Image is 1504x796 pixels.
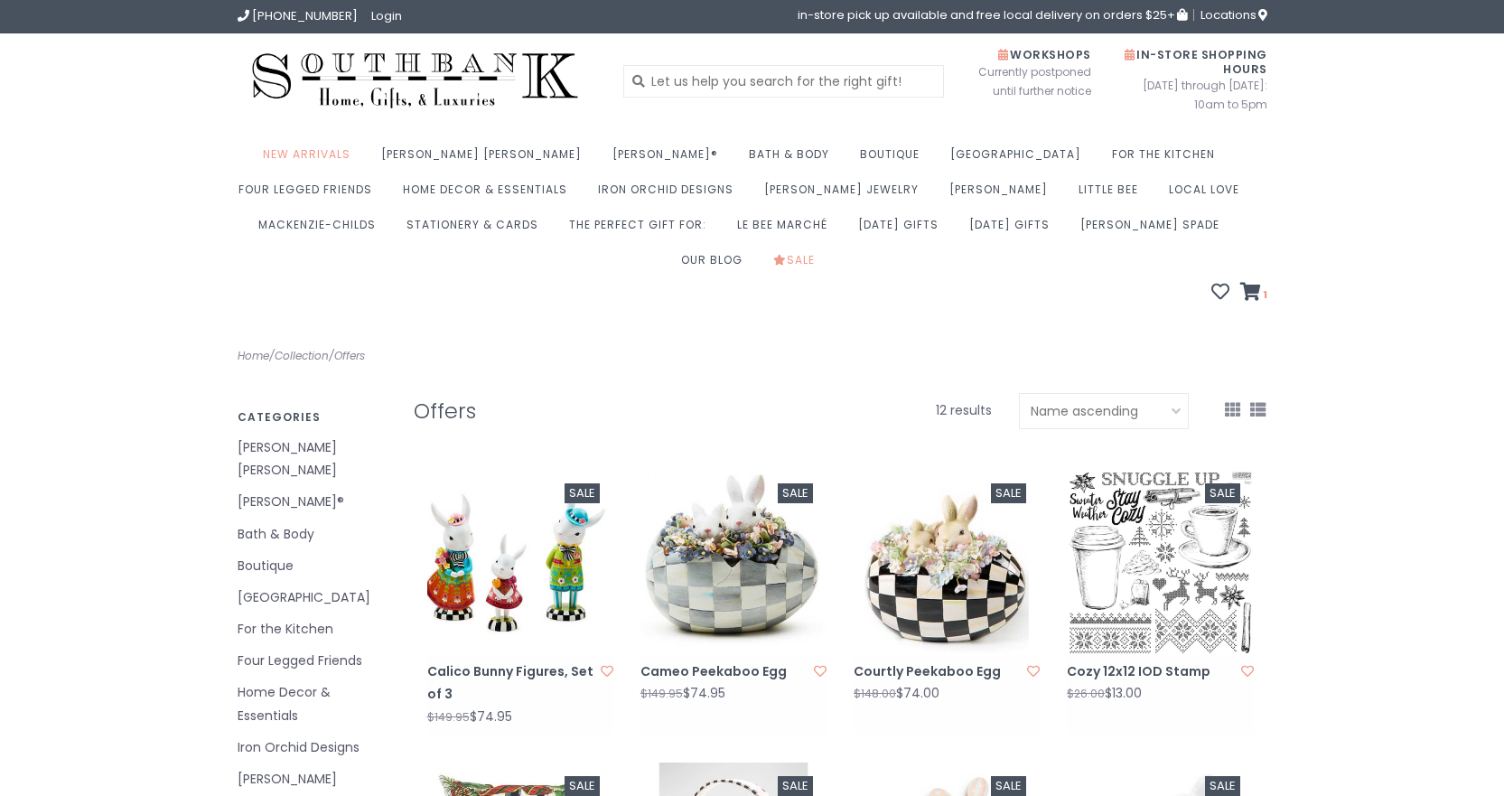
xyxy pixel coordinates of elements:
a: Courtly Peekaboo Egg [854,660,1022,683]
span: 1 [1261,287,1267,302]
span: 12 results [936,401,992,419]
span: In-Store Shopping Hours [1125,47,1267,77]
div: $74.00 [854,687,939,700]
a: [PERSON_NAME] Jewelry [764,177,928,212]
a: [GEOGRAPHIC_DATA] [950,142,1090,177]
span: $26.00 [1067,686,1105,701]
a: Iron Orchid Designs [598,177,743,212]
div: Sale [1205,483,1240,503]
a: Home [238,348,269,363]
a: Home Decor & Essentials [238,681,387,726]
a: Little Bee [1079,177,1147,212]
a: Sale [1067,470,1253,656]
div: $13.00 [1067,687,1142,700]
a: [PERSON_NAME] [949,177,1057,212]
a: Add to wishlist [1027,662,1040,680]
a: Locations [1193,9,1267,21]
div: Sale [778,776,813,796]
a: MacKenzie-Childs [258,212,385,248]
img: Iron Orchid Designs Cozy 12x12 IOD Stamp [1067,470,1253,656]
a: Iron Orchid Designs [238,736,387,759]
div: Sale [565,776,600,796]
span: $149.95 [427,709,470,725]
a: [PERSON_NAME]® [612,142,727,177]
div: Sale [1205,776,1240,796]
a: Sale [773,248,824,283]
span: $148.00 [854,686,896,701]
a: Add to wishlist [814,662,827,680]
div: Sale [991,483,1026,503]
a: Boutique [860,142,929,177]
a: Collection [275,348,329,363]
a: 1 [1240,285,1267,303]
a: Cameo Peekaboo Egg [640,660,808,683]
a: Home Decor & Essentials [403,177,576,212]
a: Stationery & Cards [406,212,547,248]
img: Southbank Gift Company -- Home, Gifts, and Luxuries [238,47,593,115]
span: Currently postponed until further notice [956,62,1091,100]
a: Le Bee Marché [737,212,836,248]
a: [DATE] Gifts [858,212,948,248]
span: $149.95 [640,686,683,701]
span: Workshops [998,47,1091,62]
h1: Offers [414,399,793,423]
a: Bath & Body [238,523,387,546]
div: $74.95 [640,687,725,700]
a: Calico Bunny Figures, Set of 3 [427,660,595,706]
a: Local Love [1169,177,1248,212]
a: [PERSON_NAME] Spade [1080,212,1228,248]
input: Let us help you search for the right gift! [623,65,944,98]
a: Sale [640,470,827,656]
img: Cameo Peekaboo Egg [640,470,827,656]
a: Bath & Body [749,142,838,177]
a: Offers [334,348,365,363]
a: New Arrivals [263,142,360,177]
a: Boutique [238,555,387,577]
img: Courtly Peekaboo Egg [854,470,1040,656]
a: [GEOGRAPHIC_DATA] [238,586,387,609]
img: Calico Bunny Figures, Set of 3 [427,470,613,656]
a: [PERSON_NAME] [PERSON_NAME] [381,142,591,177]
a: Add to wishlist [601,662,613,680]
a: [PERSON_NAME] [PERSON_NAME] [238,436,387,482]
div: / / [224,346,752,366]
span: [DATE] through [DATE]: 10am to 5pm [1118,76,1267,114]
div: Sale [565,483,600,503]
div: $74.95 [427,710,512,724]
a: The perfect gift for: [569,212,715,248]
a: Sale [427,470,613,656]
div: Sale [778,483,813,503]
a: [DATE] Gifts [969,212,1059,248]
a: [PERSON_NAME]® [238,491,387,513]
span: Locations [1200,6,1267,23]
a: [PHONE_NUMBER] [238,7,358,24]
a: Four Legged Friends [238,650,387,672]
h3: Categories [238,411,387,423]
span: [PHONE_NUMBER] [252,7,358,24]
a: Four Legged Friends [238,177,381,212]
a: Sale [854,470,1040,656]
a: Login [371,7,402,24]
a: For the Kitchen [238,618,387,641]
span: in-store pick up available and free local delivery on orders $25+ [798,9,1187,21]
a: For the Kitchen [1112,142,1224,177]
a: Cozy 12x12 IOD Stamp [1067,660,1235,683]
a: Our Blog [681,248,752,283]
div: Sale [991,776,1026,796]
a: Add to wishlist [1241,662,1254,680]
